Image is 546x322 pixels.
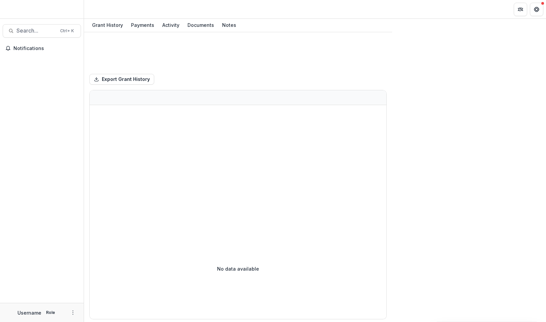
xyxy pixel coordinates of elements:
div: Notes [219,20,239,30]
div: Documents [185,20,217,30]
a: Grant History [89,19,126,32]
div: Grant History [89,20,126,30]
span: Notifications [13,46,78,51]
a: Notes [219,19,239,32]
div: Activity [160,20,182,30]
p: Role [44,310,57,316]
div: Ctrl + K [59,27,75,35]
p: Username [17,309,41,316]
a: Documents [185,19,217,32]
button: Get Help [530,3,543,16]
button: Export Grant History [89,74,154,85]
a: Activity [160,19,182,32]
button: More [69,309,77,317]
button: Search... [3,24,81,38]
span: Search... [16,28,56,34]
div: Payments [128,20,157,30]
button: Partners [514,3,527,16]
a: Payments [128,19,157,32]
button: Notifications [3,43,81,54]
p: No data available [217,265,259,272]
